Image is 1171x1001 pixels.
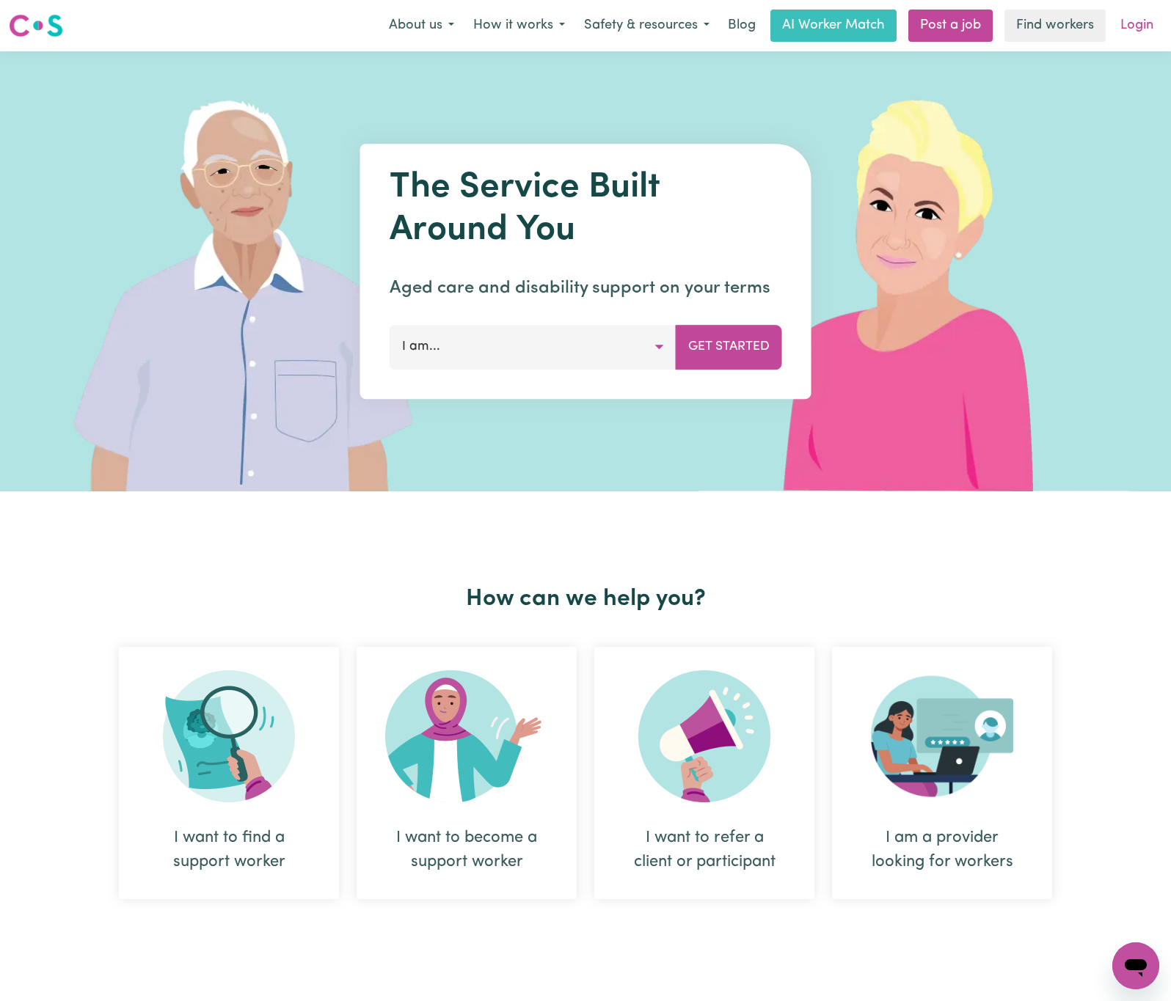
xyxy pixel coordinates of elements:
a: Login [1112,10,1162,42]
div: I am a provider looking for workers [832,647,1052,899]
button: Safety & resources [574,10,719,41]
div: I want to refer a client or participant [630,826,779,874]
a: AI Worker Match [770,10,897,42]
h1: The Service Built Around You [390,167,782,252]
div: I want to find a support worker [119,647,339,899]
a: Careseekers logo [9,9,63,43]
img: Provider [871,670,1013,802]
button: About us [379,10,464,41]
img: Become Worker [385,670,548,802]
a: Blog [719,10,765,42]
div: I want to become a support worker [357,647,577,899]
img: Careseekers logo [9,12,63,39]
a: Find workers [1004,10,1106,42]
div: I want to find a support worker [154,826,304,874]
iframe: Button to launch messaging window [1112,942,1159,989]
div: I am a provider looking for workers [867,826,1017,874]
img: Search [163,670,295,802]
div: I want to refer a client or participant [594,647,814,899]
a: Post a job [908,10,993,42]
button: How it works [464,10,574,41]
button: Get Started [676,325,782,369]
img: Refer [638,670,770,802]
h2: How can we help you? [110,585,1061,613]
button: I am... [390,325,676,369]
p: Aged care and disability support on your terms [390,275,782,301]
div: I want to become a support worker [392,826,541,874]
